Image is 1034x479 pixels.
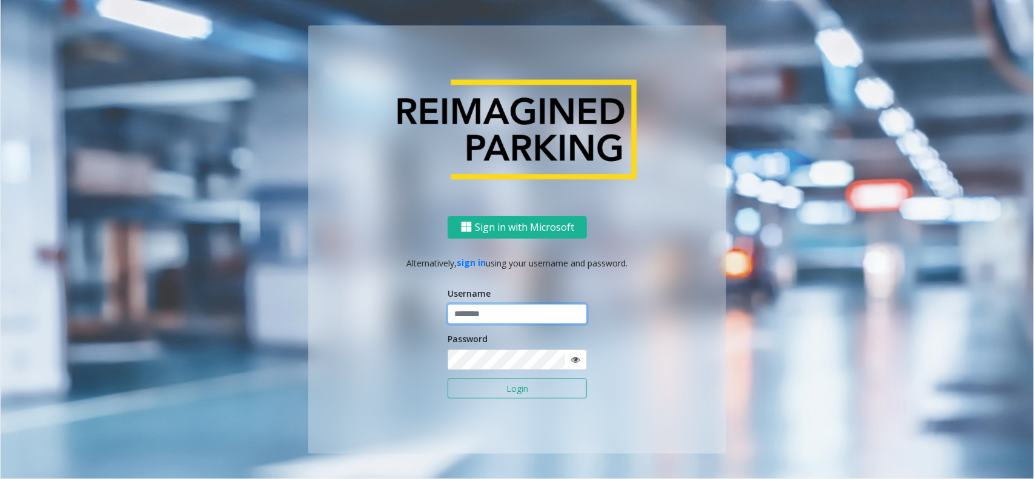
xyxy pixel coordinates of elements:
label: Password [448,332,488,345]
button: Login [448,378,587,399]
button: Sign in with Microsoft [448,216,587,238]
a: sign in [457,257,486,268]
label: Username [448,287,491,300]
p: Alternatively, using your username and password. [320,256,714,269]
